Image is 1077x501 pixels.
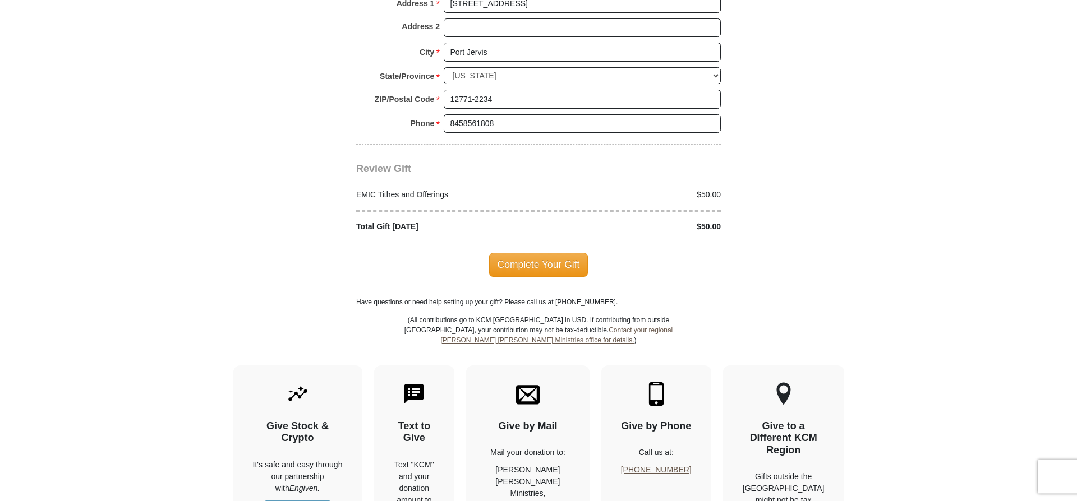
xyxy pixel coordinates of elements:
[289,484,320,493] i: Engiven.
[253,420,343,444] h4: Give Stock & Crypto
[394,420,435,444] h4: Text to Give
[402,18,440,34] strong: Address 2
[621,465,692,474] a: [PHONE_NUMBER]
[489,253,588,276] span: Complete Your Gift
[375,91,435,107] strong: ZIP/Postal Code
[538,189,727,201] div: $50.00
[356,297,721,307] p: Have questions or need help setting up your gift? Please call us at [PHONE_NUMBER].
[351,221,539,233] div: Total Gift [DATE]
[356,163,411,174] span: Review Gift
[538,221,727,233] div: $50.00
[516,382,540,406] img: envelope.svg
[645,382,668,406] img: mobile.svg
[776,382,791,406] img: other-region
[486,447,570,458] p: Mail your donation to:
[411,115,435,131] strong: Phone
[380,68,434,84] strong: State/Province
[420,44,434,60] strong: City
[351,189,539,201] div: EMIC Tithes and Offerings
[286,382,310,406] img: give-by-stock.svg
[743,420,825,457] h4: Give to a Different KCM Region
[253,459,343,494] p: It's safe and easy through our partnership with
[486,420,570,433] h4: Give by Mail
[621,447,692,458] p: Call us at:
[402,382,426,406] img: text-to-give.svg
[621,420,692,433] h4: Give by Phone
[404,315,673,365] p: (All contributions go to KCM [GEOGRAPHIC_DATA] in USD. If contributing from outside [GEOGRAPHIC_D...
[440,326,673,344] a: Contact your regional [PERSON_NAME] [PERSON_NAME] Ministries office for details.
